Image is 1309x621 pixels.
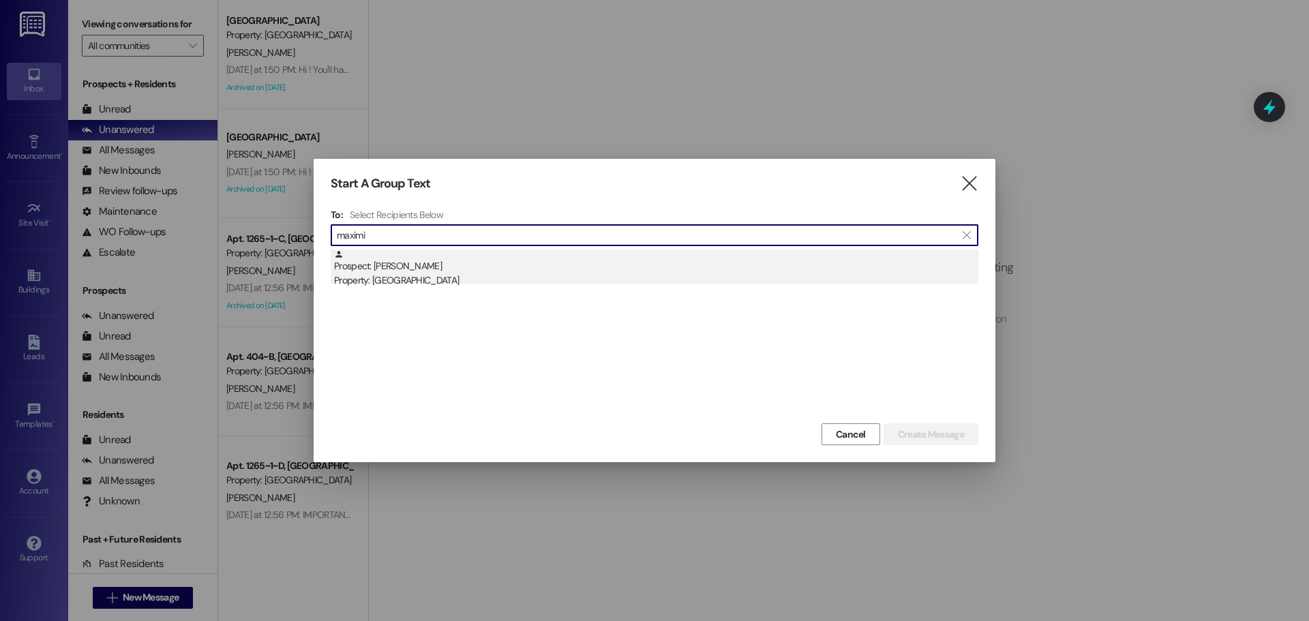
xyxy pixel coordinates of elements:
button: Clear text [956,225,978,245]
h3: Start A Group Text [331,176,430,192]
span: Create Message [898,427,964,442]
div: Property: [GEOGRAPHIC_DATA] [334,273,978,288]
i:  [960,177,978,191]
input: Search for any contact or apartment [337,226,956,245]
span: Cancel [836,427,866,442]
h4: Select Recipients Below [350,209,443,221]
div: Prospect: [PERSON_NAME]Property: [GEOGRAPHIC_DATA] [331,249,978,284]
div: Prospect: [PERSON_NAME] [334,249,978,288]
button: Create Message [884,423,978,445]
h3: To: [331,209,343,221]
button: Cancel [822,423,880,445]
i:  [963,230,970,241]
